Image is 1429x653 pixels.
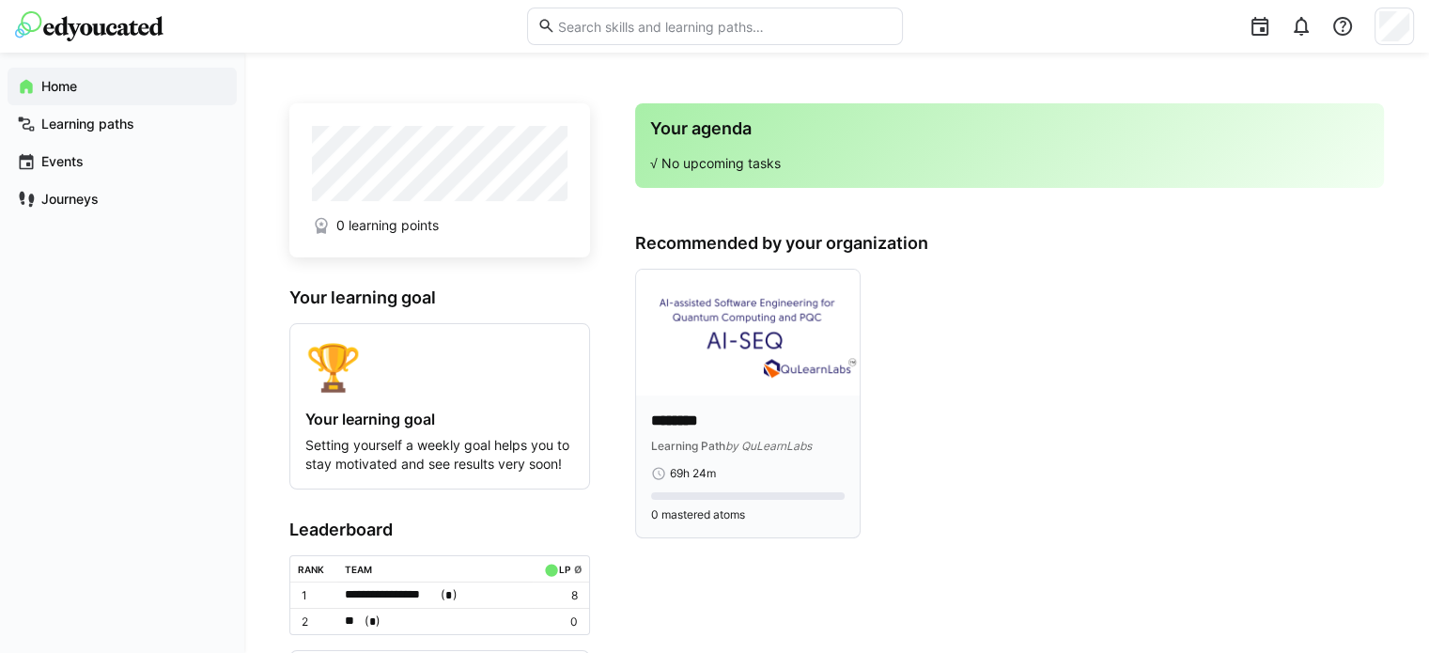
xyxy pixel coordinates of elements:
img: image [636,270,860,396]
p: Setting yourself a weekly goal helps you to stay motivated and see results very soon! [305,436,574,474]
div: Rank [298,564,324,575]
span: ( ) [365,612,381,631]
h3: Your learning goal [289,288,590,308]
h4: Your learning goal [305,410,574,428]
span: 69h 24m [670,466,716,481]
span: 0 learning points [336,216,439,235]
span: 0 mastered atoms [651,507,745,522]
span: Learning Path [651,439,725,453]
a: ø [573,560,582,576]
h3: Recommended by your organization [635,233,1384,254]
p: 0 [540,614,578,630]
span: ( ) [441,585,457,605]
div: LP [559,564,570,575]
div: Team [345,564,372,575]
h3: Your agenda [650,118,1369,139]
p: 2 [302,614,330,630]
p: 8 [540,588,578,603]
p: 1 [302,588,330,603]
input: Search skills and learning paths… [555,18,892,35]
div: 🏆 [305,339,574,395]
span: by QuLearnLabs [725,439,812,453]
h3: Leaderboard [289,520,590,540]
p: √ No upcoming tasks [650,154,1369,173]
